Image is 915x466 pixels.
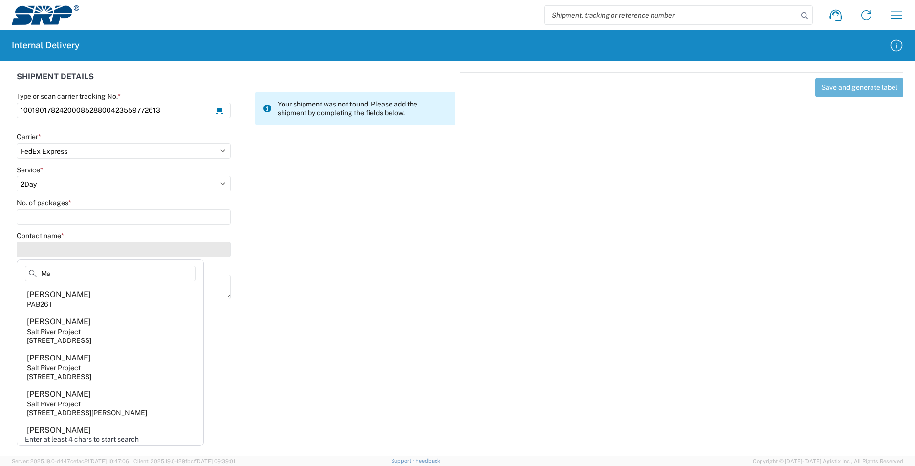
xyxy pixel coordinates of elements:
[278,100,447,117] span: Your shipment was not found. Please add the shipment by completing the fields below.
[27,353,91,363] div: [PERSON_NAME]
[12,458,129,464] span: Server: 2025.19.0-d447cefac8f
[27,336,91,345] div: [STREET_ADDRESS]
[196,458,235,464] span: [DATE] 09:39:01
[27,408,147,417] div: [STREET_ADDRESS][PERSON_NAME]
[12,40,80,51] h2: Internal Delivery
[133,458,235,464] span: Client: 2025.19.0-129fbcf
[12,5,79,25] img: srp
[27,327,81,336] div: Salt River Project
[415,458,440,464] a: Feedback
[391,458,415,464] a: Support
[27,425,91,436] div: [PERSON_NAME]
[27,317,91,327] div: [PERSON_NAME]
[17,166,43,174] label: Service
[17,92,121,101] label: Type or scan carrier tracking No.
[27,400,81,408] div: Salt River Project
[17,132,41,141] label: Carrier
[27,372,91,381] div: [STREET_ADDRESS]
[753,457,903,466] span: Copyright © [DATE]-[DATE] Agistix Inc., All Rights Reserved
[27,389,91,400] div: [PERSON_NAME]
[27,300,52,309] div: PAB26T
[17,72,455,92] div: SHIPMENT DETAILS
[19,435,201,444] div: Enter at least 4 chars to start search
[27,289,91,300] div: [PERSON_NAME]
[89,458,129,464] span: [DATE] 10:47:06
[545,6,798,24] input: Shipment, tracking or reference number
[27,363,81,372] div: Salt River Project
[17,232,64,240] label: Contact name
[17,198,71,207] label: No. of packages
